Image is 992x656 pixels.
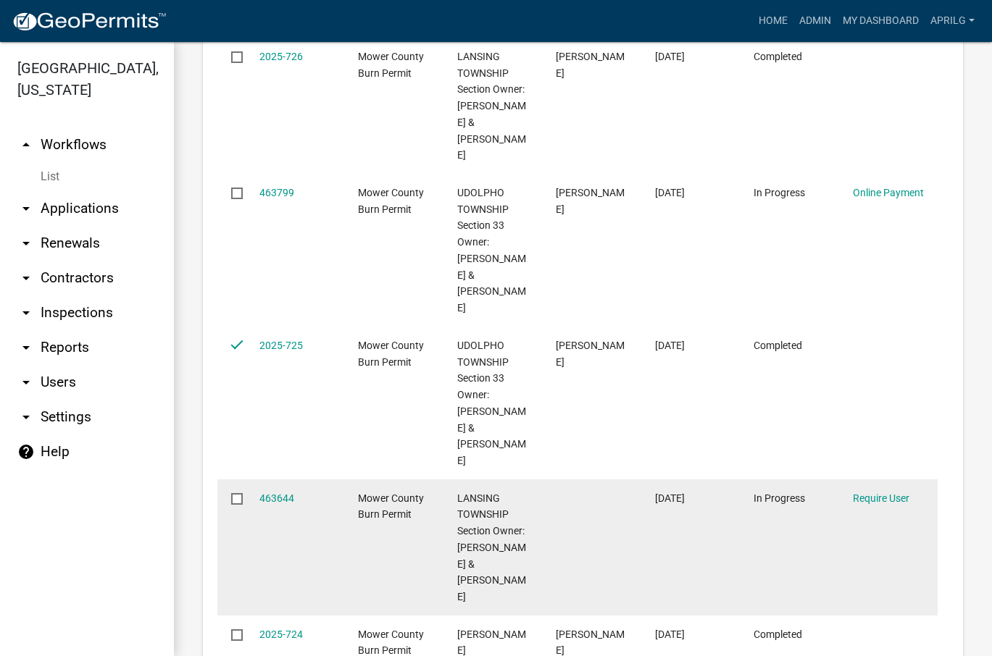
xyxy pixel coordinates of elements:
[17,339,35,356] i: arrow_drop_down
[655,51,685,62] span: 08/15/2025
[853,492,909,504] a: Require User
[457,340,526,466] span: UDOLPHO TOWNSHIP Section 33 Owner: KANNE MICHAEL R & CHRISTINA
[853,187,924,198] a: Online Payment
[754,492,805,504] span: In Progress
[259,628,303,640] a: 2025-724
[754,187,805,198] span: In Progress
[17,200,35,217] i: arrow_drop_down
[754,340,802,351] span: Completed
[655,492,685,504] span: 08/14/2025
[259,51,303,62] a: 2025-726
[358,492,424,521] span: Mower County Burn Permit
[17,374,35,391] i: arrow_drop_down
[655,340,685,351] span: 08/14/2025
[358,51,424,79] span: Mower County Burn Permit
[754,51,802,62] span: Completed
[925,7,980,35] a: aprilg
[358,340,424,368] span: Mower County Burn Permit
[17,304,35,321] i: arrow_drop_down
[655,187,685,198] span: 08/14/2025
[837,7,925,35] a: My Dashboard
[358,187,424,215] span: Mower County Burn Permit
[457,492,526,603] span: LANSING TOWNSHIP Section Owner: SUNDERMAN SAMANTHA J & TIMOTHY E STAVER
[556,187,625,215] span: Christina Kanne
[793,7,837,35] a: Admin
[754,628,802,640] span: Completed
[259,492,294,504] a: 463644
[17,408,35,426] i: arrow_drop_down
[17,136,35,154] i: arrow_drop_up
[17,269,35,287] i: arrow_drop_down
[655,628,685,640] span: 08/12/2025
[556,340,625,368] span: Christina Kanne
[556,51,625,79] span: Samantha Staver
[17,443,35,461] i: help
[457,187,526,314] span: UDOLPHO TOWNSHIP Section 33 Owner: KANNE MICHAEL R & CHRISTINA
[259,340,303,351] a: 2025-725
[259,187,294,198] a: 463799
[753,7,793,35] a: Home
[457,51,526,161] span: LANSING TOWNSHIP Section Owner: SUNDERMAN SAMANTHA J & TIMOTHY E STAVER
[17,235,35,252] i: arrow_drop_down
